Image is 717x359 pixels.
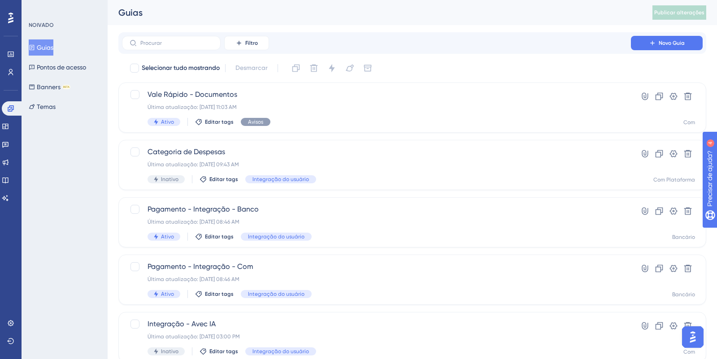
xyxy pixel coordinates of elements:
iframe: Iniciador do Assistente de IA do UserGuiding [679,324,706,350]
font: Inativo [161,176,178,182]
font: Publicar alterações [654,9,704,16]
input: Procurar [140,40,213,46]
font: Integração do usuário [252,348,309,355]
font: Banners [37,83,61,91]
font: Filtro [245,40,258,46]
font: Categoria de Despesas [148,147,225,156]
font: Integração do usuário [252,176,309,182]
font: Pontos de acesso [37,64,86,71]
font: Vale Rápido - Documentos [148,90,237,99]
font: Ativo [161,119,174,125]
font: Última atualização: [DATE] 08:46 AM [148,219,239,225]
font: Integração - Avec IA [148,320,216,328]
div: 4 [83,4,86,12]
button: Editar tags [200,348,238,355]
button: Temas [29,99,56,115]
font: Bancário [672,234,695,240]
font: Guias [118,7,143,18]
button: BannersBETA [29,79,70,95]
font: Editar tags [205,119,234,125]
button: Guias [29,39,53,56]
button: Publicar alterações [652,5,706,20]
font: Temas [37,103,56,110]
button: Pontos de acesso [29,59,86,75]
font: NOIVADO [29,22,54,28]
font: Pagamento - Integração - Banco [148,205,259,213]
font: Novo Guia [659,40,685,46]
font: Ativo [161,234,174,240]
font: Pagamento - Integração - Com [148,262,253,271]
button: Editar tags [200,176,238,183]
button: Novo Guia [631,36,703,50]
font: Bancário [672,291,695,298]
font: Integração do usuário [248,291,304,297]
font: Precisar de ajuda? [21,4,77,11]
font: Editar tags [205,291,234,297]
button: Filtro [224,36,269,50]
font: Última atualização: [DATE] 03:00 PM [148,333,240,340]
font: Com [683,349,695,355]
font: Última atualização: [DATE] 08:46 AM [148,276,239,282]
font: Ativo [161,291,174,297]
font: Desmarcar [235,64,268,72]
font: Última atualização: [DATE] 09:43 AM [148,161,239,168]
button: Editar tags [195,290,234,298]
button: Editar tags [195,233,234,240]
font: Com Plataforma [653,177,695,183]
button: Desmarcar [231,60,272,76]
font: Editar tags [209,348,238,355]
font: Selecionar tudo mostrando [142,64,220,72]
font: Inativo [161,348,178,355]
font: Integração do usuário [248,234,304,240]
font: Última atualização: [DATE] 11:03 AM [148,104,237,110]
font: Editar tags [205,234,234,240]
button: Editar tags [195,118,234,125]
font: Avisos [248,119,263,125]
font: Guias [37,44,53,51]
font: BETA [63,85,70,88]
font: Editar tags [209,176,238,182]
font: Com [683,119,695,125]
